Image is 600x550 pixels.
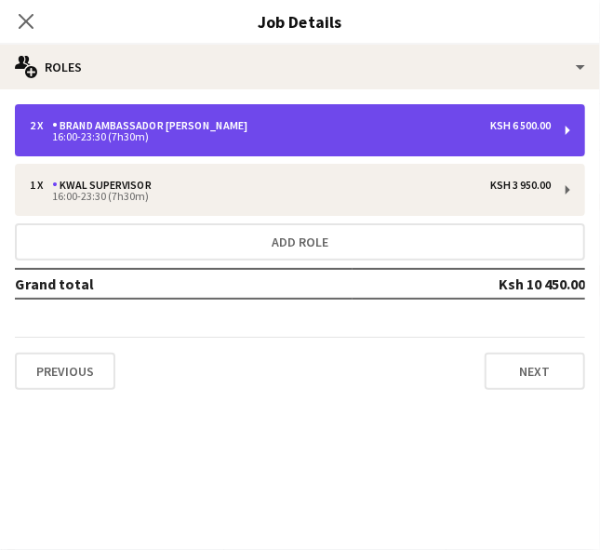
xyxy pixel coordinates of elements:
[30,119,52,132] div: 2 x
[490,119,551,132] div: Ksh 6 500.00
[485,353,585,390] button: Next
[15,269,353,299] td: Grand total
[30,192,551,201] div: 16:00-23:30 (7h30m)
[15,353,115,390] button: Previous
[30,179,52,192] div: 1 x
[353,269,585,299] td: Ksh 10 450.00
[52,179,159,192] div: KWAL SUPERVISOR
[490,179,551,192] div: Ksh 3 950.00
[52,119,255,132] div: Brand Ambassador [PERSON_NAME]
[30,132,551,141] div: 16:00-23:30 (7h30m)
[15,223,585,261] button: Add role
